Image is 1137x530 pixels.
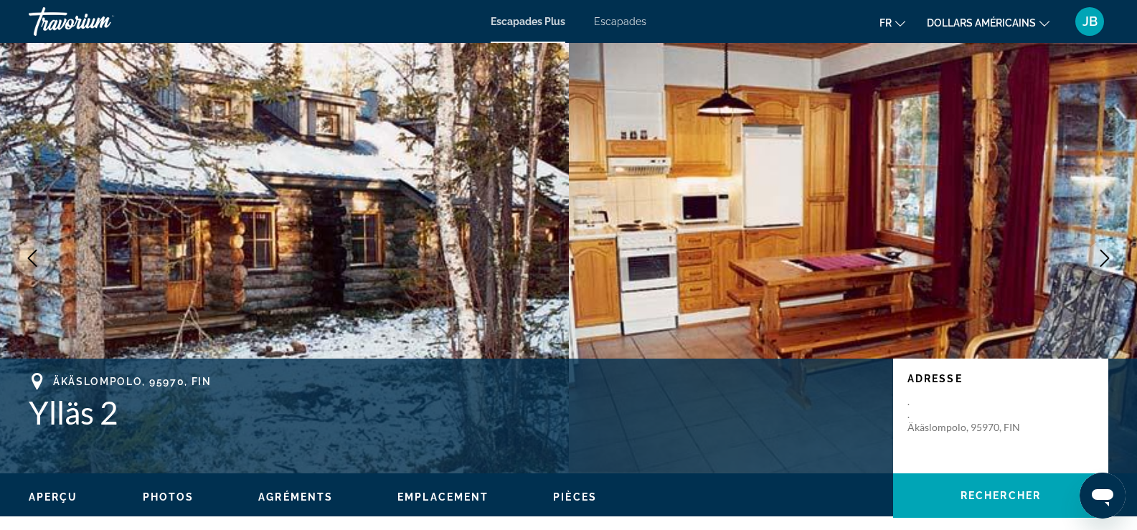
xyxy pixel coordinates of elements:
[1087,240,1123,276] button: Next image
[29,491,78,503] span: Aperçu
[879,12,905,33] button: Changer de langue
[907,373,1094,384] p: Adresse
[553,491,597,503] span: Pièces
[1082,14,1098,29] font: JB
[893,473,1108,518] button: Rechercher
[594,16,646,27] a: Escapades
[553,491,597,503] button: Pièces
[29,394,879,431] h1: Ylläs 2
[907,395,1022,434] p: . . Äkäslompolo, 95970, FIN
[14,240,50,276] button: Previous image
[29,491,78,503] button: Aperçu
[1071,6,1108,37] button: Menu utilisateur
[143,491,194,503] span: Photos
[258,491,333,503] button: Agréments
[927,17,1036,29] font: dollars américains
[927,12,1049,33] button: Changer de devise
[53,376,212,387] span: Äkäslompolo, 95970, FIN
[491,16,565,27] a: Escapades Plus
[29,3,172,40] a: Travorium
[397,491,489,503] span: Emplacement
[879,17,892,29] font: fr
[961,490,1041,501] span: Rechercher
[258,491,333,503] span: Agréments
[1080,473,1126,519] iframe: Bouton de lancement de la fenêtre de messagerie
[397,491,489,503] button: Emplacement
[143,491,194,503] button: Photos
